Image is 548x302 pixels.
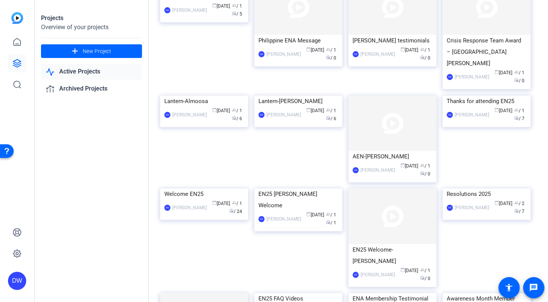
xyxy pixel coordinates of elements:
img: blue-gradient.svg [11,12,23,24]
span: group [326,212,331,216]
div: DW [353,167,359,173]
span: / 7 [514,209,524,214]
div: [PERSON_NAME] [172,111,207,119]
div: [PERSON_NAME] [455,204,489,211]
span: [DATE] [400,268,418,273]
div: Crisis Response Team Award – [GEOGRAPHIC_DATA][PERSON_NAME] [447,35,526,69]
span: [DATE] [494,108,512,113]
span: radio [326,116,331,120]
div: AEN-[PERSON_NAME] [353,151,432,162]
span: group [420,47,425,52]
span: radio [420,171,425,175]
span: group [232,200,236,205]
div: Lantern-Almoosa [164,95,244,107]
span: / 1 [420,163,430,169]
div: [PERSON_NAME] [455,73,489,81]
div: [PERSON_NAME] [455,111,489,119]
span: / 2 [514,201,524,206]
span: calendar_today [212,3,217,8]
div: [PERSON_NAME] [172,6,207,14]
span: [DATE] [400,47,418,53]
span: / 1 [514,70,524,75]
span: radio [514,116,519,120]
span: group [326,108,331,112]
span: group [514,108,519,112]
span: [DATE] [494,70,512,75]
span: / 24 [229,209,242,214]
div: DW [353,51,359,57]
span: calendar_today [212,108,217,112]
span: radio [420,55,425,59]
div: EN25 [PERSON_NAME] Welcome [258,188,338,211]
span: group [514,70,519,74]
span: / 6 [326,116,336,121]
span: / 1 [420,268,430,273]
mat-icon: accessibility [504,283,513,292]
a: Archived Projects [41,81,142,97]
mat-icon: add [70,47,80,56]
div: DW [164,205,170,211]
div: Welcome EN25 [164,188,244,200]
span: calendar_today [400,163,405,167]
div: DW [8,272,26,290]
span: calendar_today [494,200,499,205]
div: DW [353,272,359,278]
span: [DATE] [212,108,230,113]
span: group [232,3,236,8]
span: radio [514,78,519,82]
span: / 1 [326,212,336,218]
span: group [420,163,425,167]
span: / 6 [232,116,242,121]
button: New Project [41,44,142,58]
span: radio [232,11,236,16]
div: [PERSON_NAME] testimonials [353,35,432,46]
span: [DATE] [212,3,230,9]
span: / 0 [420,276,430,281]
div: [PERSON_NAME] [361,166,395,174]
span: [DATE] [306,108,324,113]
div: DW [258,216,265,222]
span: [DATE] [494,201,512,206]
span: calendar_today [212,200,217,205]
span: / 1 [326,108,336,113]
div: DW [258,51,265,57]
mat-icon: message [529,283,538,292]
div: DW [258,112,265,118]
div: Projects [41,14,142,23]
span: / 1 [514,108,524,113]
span: calendar_today [306,212,311,216]
span: / 0 [420,171,430,177]
div: [PERSON_NAME] [172,204,207,211]
span: [DATE] [306,47,324,53]
div: Thanks for attending EN25 [447,95,526,107]
span: group [232,108,236,112]
span: [DATE] [400,163,418,169]
div: Lantern-[PERSON_NAME] [258,95,338,107]
a: Active Projects [41,64,142,80]
span: calendar_today [400,47,405,52]
div: Resolutions 2025 [447,188,526,200]
span: radio [514,208,519,213]
span: / 1 [232,108,242,113]
div: DW [164,112,170,118]
span: radio [326,55,331,59]
span: / 1 [232,3,242,9]
span: [DATE] [212,201,230,206]
div: DW [447,205,453,211]
div: DW [447,74,453,80]
span: calendar_today [306,108,311,112]
span: / 1 [232,201,242,206]
div: EN25 Welcome-[PERSON_NAME] [353,244,432,267]
span: calendar_today [400,268,405,272]
span: / 1 [326,47,336,53]
span: / 1 [420,47,430,53]
div: DW [164,7,170,13]
span: New Project [83,47,111,55]
div: DW [447,112,453,118]
span: / 7 [514,116,524,121]
span: / 5 [232,11,242,17]
span: calendar_today [494,108,499,112]
div: Overview of your projects [41,23,142,32]
span: group [514,200,519,205]
span: radio [420,275,425,280]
